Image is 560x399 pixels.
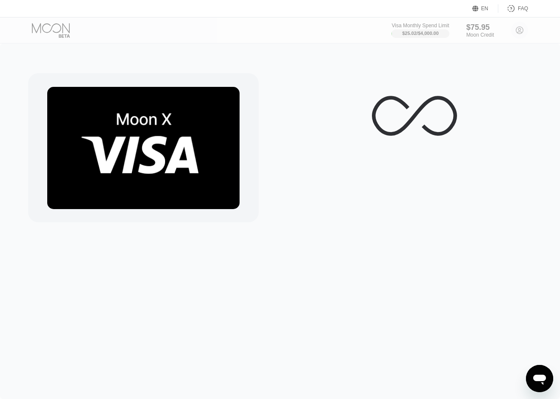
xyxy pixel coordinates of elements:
[498,4,528,13] div: FAQ
[391,23,449,29] div: Visa Monthly Spend Limit
[481,6,489,11] div: EN
[472,4,498,13] div: EN
[402,31,439,36] div: $25.02 / $4,000.00
[518,6,528,11] div: FAQ
[526,365,553,392] iframe: Button to launch messaging window
[391,23,449,38] div: Visa Monthly Spend Limit$25.02/$4,000.00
